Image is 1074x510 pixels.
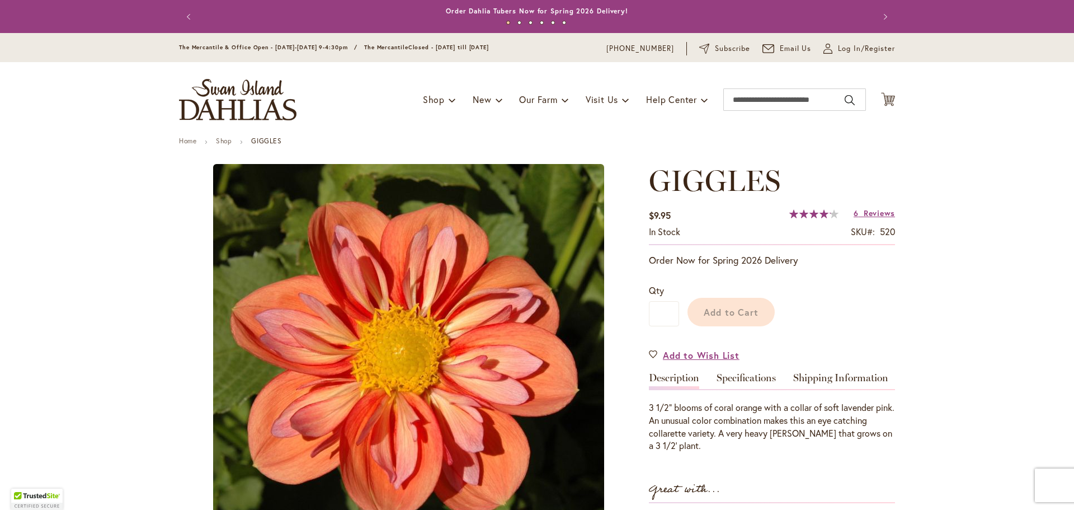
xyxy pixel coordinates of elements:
[473,93,491,105] span: New
[179,79,296,120] a: store logo
[699,43,750,54] a: Subscribe
[854,208,895,218] a: 6 Reviews
[715,43,750,54] span: Subscribe
[649,349,739,362] a: Add to Wish List
[11,489,63,510] div: TrustedSite Certified
[179,6,201,28] button: Previous
[663,349,739,362] span: Add to Wish List
[251,137,281,145] strong: GIGGLES
[838,43,895,54] span: Log In/Register
[793,373,888,389] a: Shipping Information
[851,226,875,237] strong: SKU
[649,226,680,237] span: In stock
[717,373,776,389] a: Specifications
[551,21,555,25] button: 5 of 6
[586,93,618,105] span: Visit Us
[649,373,895,452] div: Detailed Product Info
[216,137,232,145] a: Shop
[649,254,895,267] p: Order Now for Spring 2026 Delivery
[423,93,445,105] span: Shop
[649,163,780,198] span: GIGGLES
[646,93,697,105] span: Help Center
[540,21,544,25] button: 4 of 6
[506,21,510,25] button: 1 of 6
[649,480,720,499] strong: Great with...
[789,209,839,218] div: 84%
[529,21,533,25] button: 3 of 6
[179,44,408,51] span: The Mercantile & Office Open - [DATE]-[DATE] 9-4:30pm / The Mercantile
[446,7,628,15] a: Order Dahlia Tubers Now for Spring 2026 Delivery!
[649,373,699,389] a: Description
[649,209,671,221] span: $9.95
[649,226,680,238] div: Availability
[179,137,196,145] a: Home
[780,43,812,54] span: Email Us
[517,21,521,25] button: 2 of 6
[562,21,566,25] button: 6 of 6
[519,93,557,105] span: Our Farm
[880,226,895,238] div: 520
[649,401,895,452] div: 3 1/2" blooms of coral orange with a collar of soft lavender pink. An unusual color combination m...
[864,208,895,218] span: Reviews
[823,43,895,54] a: Log In/Register
[873,6,895,28] button: Next
[408,44,489,51] span: Closed - [DATE] till [DATE]
[606,43,674,54] a: [PHONE_NUMBER]
[649,284,664,296] span: Qty
[762,43,812,54] a: Email Us
[854,208,859,218] span: 6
